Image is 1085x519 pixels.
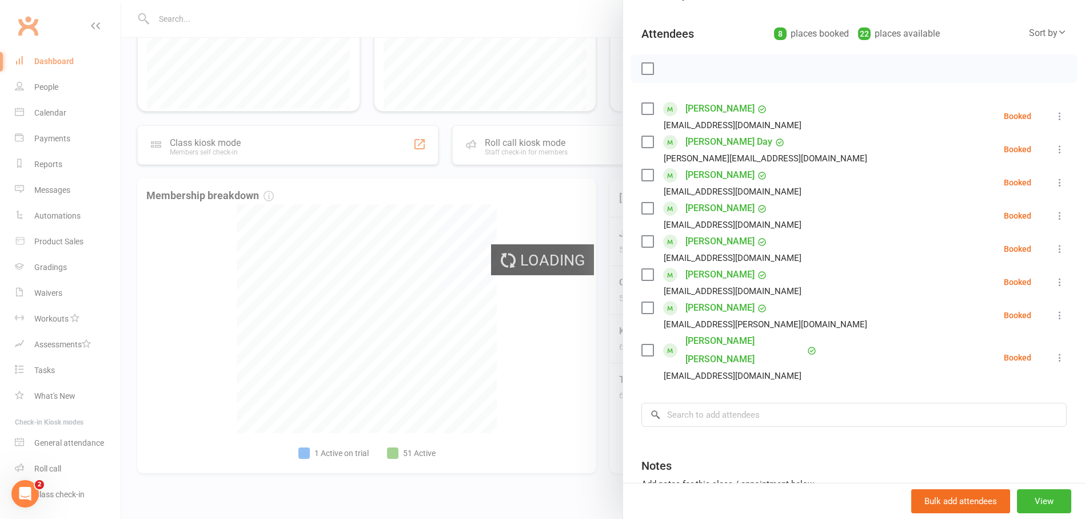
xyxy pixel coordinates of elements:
[685,332,804,369] a: [PERSON_NAME] [PERSON_NAME]
[685,232,755,251] a: [PERSON_NAME]
[685,299,755,317] a: [PERSON_NAME]
[911,489,1010,513] button: Bulk add attendees
[774,27,787,40] div: 8
[664,317,867,332] div: [EMAIL_ADDRESS][PERSON_NAME][DOMAIN_NAME]
[685,166,755,184] a: [PERSON_NAME]
[641,403,1067,427] input: Search to add attendees
[1029,26,1067,41] div: Sort by
[858,27,871,40] div: 22
[664,118,801,133] div: [EMAIL_ADDRESS][DOMAIN_NAME]
[1004,179,1031,187] div: Booked
[664,251,801,266] div: [EMAIL_ADDRESS][DOMAIN_NAME]
[641,26,694,42] div: Attendees
[664,284,801,299] div: [EMAIL_ADDRESS][DOMAIN_NAME]
[1004,354,1031,362] div: Booked
[664,184,801,199] div: [EMAIL_ADDRESS][DOMAIN_NAME]
[664,151,867,166] div: [PERSON_NAME][EMAIL_ADDRESS][DOMAIN_NAME]
[1004,112,1031,120] div: Booked
[1004,311,1031,319] div: Booked
[685,199,755,217] a: [PERSON_NAME]
[664,217,801,232] div: [EMAIL_ADDRESS][DOMAIN_NAME]
[685,266,755,284] a: [PERSON_NAME]
[641,477,1067,491] div: Add notes for this class / appointment below
[664,369,801,383] div: [EMAIL_ADDRESS][DOMAIN_NAME]
[35,480,44,489] span: 2
[641,458,672,474] div: Notes
[1004,212,1031,220] div: Booked
[685,133,772,151] a: [PERSON_NAME] Day
[1017,489,1071,513] button: View
[1004,145,1031,153] div: Booked
[685,100,755,118] a: [PERSON_NAME]
[11,480,39,508] iframe: Intercom live chat
[1004,278,1031,286] div: Booked
[1004,245,1031,253] div: Booked
[858,26,940,42] div: places available
[774,26,849,42] div: places booked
